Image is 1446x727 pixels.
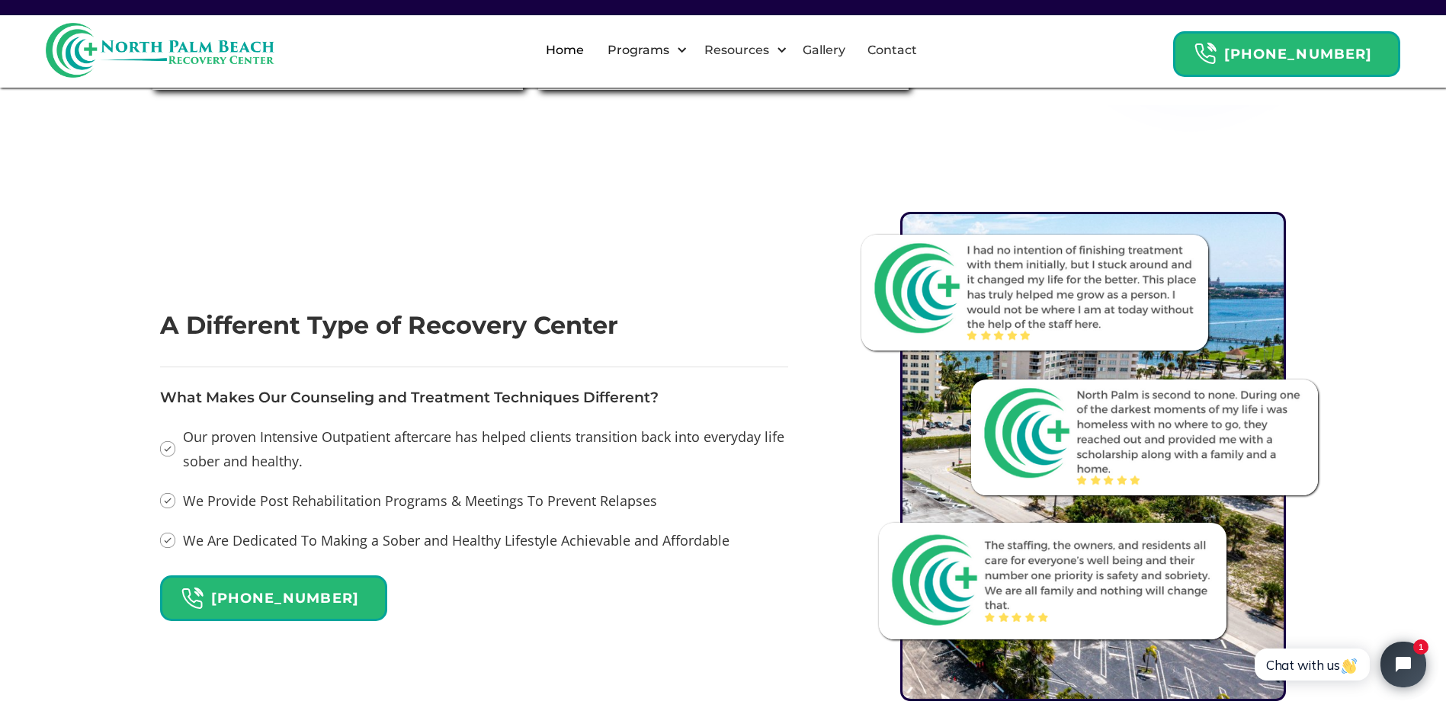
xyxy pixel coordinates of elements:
[160,390,788,405] div: What Makes Our Counseling and Treatment Techniques Different?
[160,307,788,344] h2: A Different Type of Recovery Center
[181,587,204,610] img: Header Calendar Icons
[971,380,1318,495] img: Review From North Palm Recovery Center 2
[211,590,359,607] strong: [PHONE_NUMBER]
[183,528,729,552] div: We Are Dedicated To Making a Sober and Healthy Lifestyle Achievable and Affordable
[858,26,926,75] a: Contact
[1238,629,1439,700] iframe: Tidio Chat
[1224,46,1372,62] strong: [PHONE_NUMBER]
[1173,24,1400,77] a: Header Calendar Icons[PHONE_NUMBER]
[879,523,1226,639] img: Review From North Palm Recovery Center 3
[604,41,673,59] div: Programs
[537,26,593,75] a: Home
[701,41,773,59] div: Resources
[861,235,1208,351] img: Review From North Palm Recovery Center 1
[794,26,854,75] a: Gallery
[183,424,788,473] div: Our proven Intensive Outpatient aftercare has helped clients transition back into everyday life s...
[691,26,791,75] div: Resources
[160,568,387,621] a: Header Calendar Icons[PHONE_NUMBER]
[1194,42,1217,66] img: Header Calendar Icons
[595,26,691,75] div: Programs
[183,488,657,513] div: We Provide Post Rehabilitation Programs & Meetings To Prevent Relapses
